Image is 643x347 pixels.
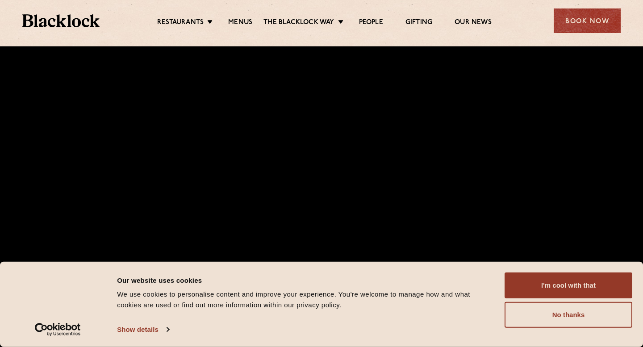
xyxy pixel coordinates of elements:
[554,8,621,33] div: Book Now
[505,273,632,298] button: I'm cool with that
[359,18,383,28] a: People
[505,302,632,328] button: No thanks
[455,18,492,28] a: Our News
[117,275,494,285] div: Our website uses cookies
[117,323,169,336] a: Show details
[228,18,252,28] a: Menus
[405,18,432,28] a: Gifting
[22,14,100,27] img: BL_Textured_Logo-footer-cropped.svg
[263,18,334,28] a: The Blacklock Way
[157,18,204,28] a: Restaurants
[19,323,97,336] a: Usercentrics Cookiebot - opens in a new window
[117,289,494,310] div: We use cookies to personalise content and improve your experience. You're welcome to manage how a...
